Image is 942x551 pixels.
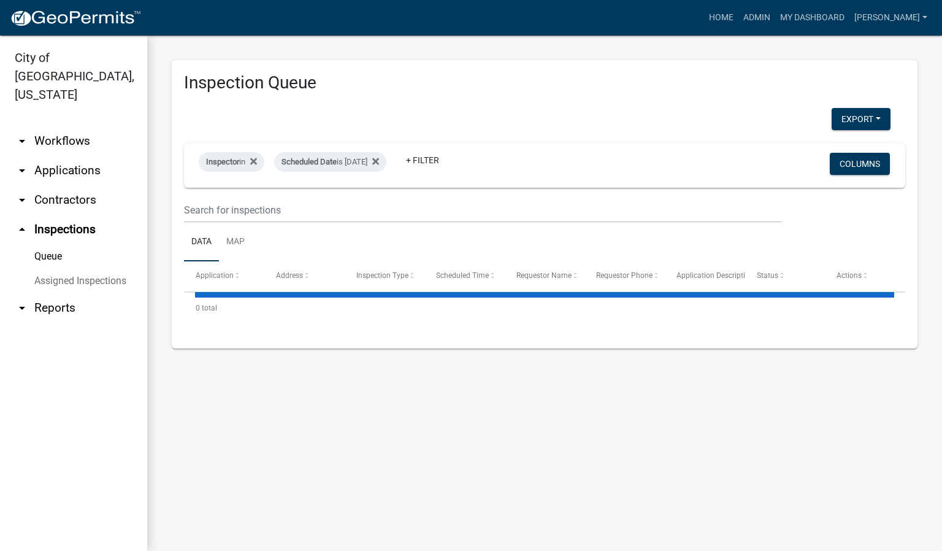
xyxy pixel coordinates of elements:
span: Requestor Name [516,271,572,280]
span: Inspection Type [356,271,408,280]
span: Scheduled Date [281,157,337,166]
datatable-header-cell: Application Description [665,261,745,291]
a: Home [704,6,738,29]
span: Inspector [206,157,239,166]
datatable-header-cell: Requestor Phone [584,261,665,291]
datatable-header-cell: Actions [825,261,905,291]
input: Search for inspections [184,198,782,223]
i: arrow_drop_down [15,134,29,148]
a: [PERSON_NAME] [849,6,932,29]
div: in [199,152,264,172]
a: Admin [738,6,775,29]
datatable-header-cell: Inspection Type [344,261,424,291]
span: Application Description [676,271,754,280]
span: Actions [837,271,862,280]
datatable-header-cell: Status [745,261,825,291]
a: + Filter [396,149,449,171]
span: Application [196,271,234,280]
span: Address [276,271,303,280]
i: arrow_drop_down [15,193,29,207]
i: arrow_drop_down [15,301,29,315]
i: arrow_drop_up [15,222,29,237]
span: Scheduled Time [436,271,489,280]
datatable-header-cell: Requestor Name [505,261,585,291]
datatable-header-cell: Application [184,261,264,291]
div: is [DATE] [274,152,386,172]
button: Columns [830,153,890,175]
h3: Inspection Queue [184,72,905,93]
datatable-header-cell: Address [264,261,345,291]
a: Map [219,223,252,262]
datatable-header-cell: Scheduled Time [424,261,505,291]
a: My Dashboard [775,6,849,29]
a: Data [184,223,219,262]
span: Requestor Phone [596,271,653,280]
div: 0 total [184,293,905,323]
button: Export [832,108,890,130]
span: Status [757,271,778,280]
i: arrow_drop_down [15,163,29,178]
